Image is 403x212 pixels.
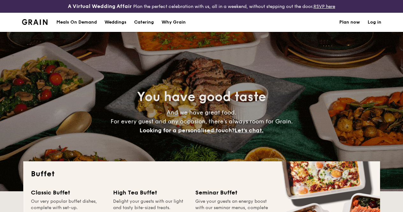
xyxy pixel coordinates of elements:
span: And we have great food. For every guest and any occasion, there’s always room for Grain. [111,109,293,134]
a: Logotype [22,19,48,25]
h1: Catering [134,13,154,32]
a: Plan now [339,13,360,32]
div: High Tea Buffet [113,188,188,197]
a: Weddings [101,13,130,32]
h2: Buffet [31,169,372,179]
div: Why Grain [162,13,186,32]
h4: A Virtual Wedding Affair [68,3,132,10]
a: Meals On Demand [53,13,101,32]
img: Grain [22,19,48,25]
div: Plan the perfect celebration with us, all in a weekend, without stepping out the door. [67,3,336,10]
div: Seminar Buffet [195,188,270,197]
span: Looking for a personalised touch? [140,127,234,134]
div: Meals On Demand [56,13,97,32]
div: Classic Buffet [31,188,105,197]
div: Weddings [104,13,126,32]
a: Log in [368,13,381,32]
span: Let's chat. [234,127,263,134]
a: Why Grain [158,13,190,32]
a: Catering [130,13,158,32]
span: You have good taste [137,89,266,105]
a: RSVP here [313,4,335,9]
